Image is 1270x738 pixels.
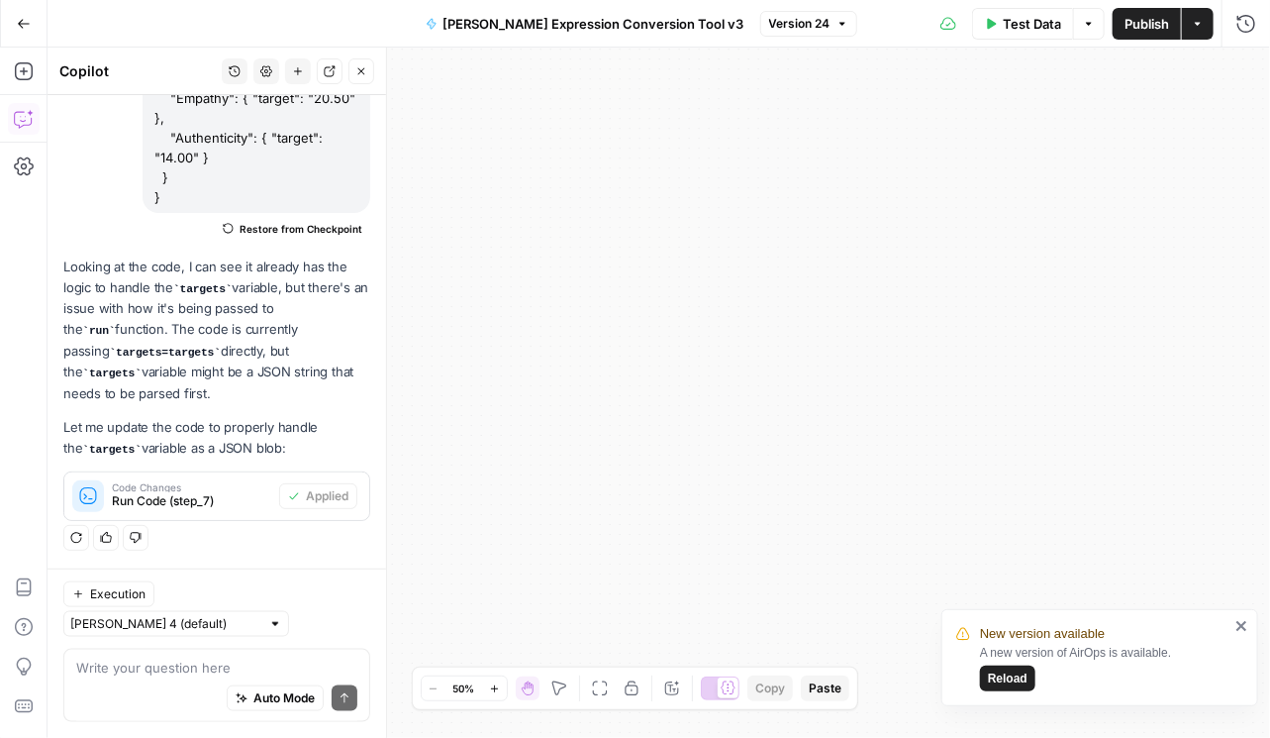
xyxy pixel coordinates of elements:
button: Reload [980,666,1035,691]
button: Paste [801,676,849,701]
span: Test Data [1003,14,1061,34]
button: Copy [747,676,793,701]
button: Test Data [972,8,1073,40]
button: close [1235,618,1249,634]
p: Let me update the code to properly handle the variable as a JSON blob: [63,417,370,460]
span: Version 24 [769,15,830,33]
button: Execution [63,581,154,607]
div: Copilot [59,61,216,81]
button: Publish [1113,8,1181,40]
code: targets [173,283,232,295]
button: [PERSON_NAME] Expression Conversion Tool v3 [414,8,756,40]
button: Auto Mode [227,685,324,711]
code: run [82,325,115,337]
span: Reload [988,670,1027,687]
p: Looking at the code, I can see it already has the logic to handle the variable, but there's an is... [63,257,370,404]
span: Publish [1124,14,1169,34]
code: targets=targets [110,347,221,359]
div: A new version of AirOps is available. [980,644,1229,691]
span: New version available [980,624,1105,644]
span: Paste [809,680,841,697]
button: Version 24 [760,11,857,37]
span: Code Changes [112,482,271,492]
input: Claude Sonnet 4 (default) [70,614,260,634]
span: Auto Mode [253,689,315,707]
code: targets [82,444,141,456]
span: Execution [90,585,146,603]
span: Run Code (step_7) [112,492,271,510]
span: Copy [755,680,785,697]
span: Restore from Checkpoint [240,221,362,237]
span: 50% [453,681,475,696]
span: [PERSON_NAME] Expression Conversion Tool v3 [443,14,744,34]
span: Applied [306,487,348,505]
code: targets [82,368,141,379]
button: Restore from Checkpoint [215,217,370,241]
button: Applied [279,483,357,509]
